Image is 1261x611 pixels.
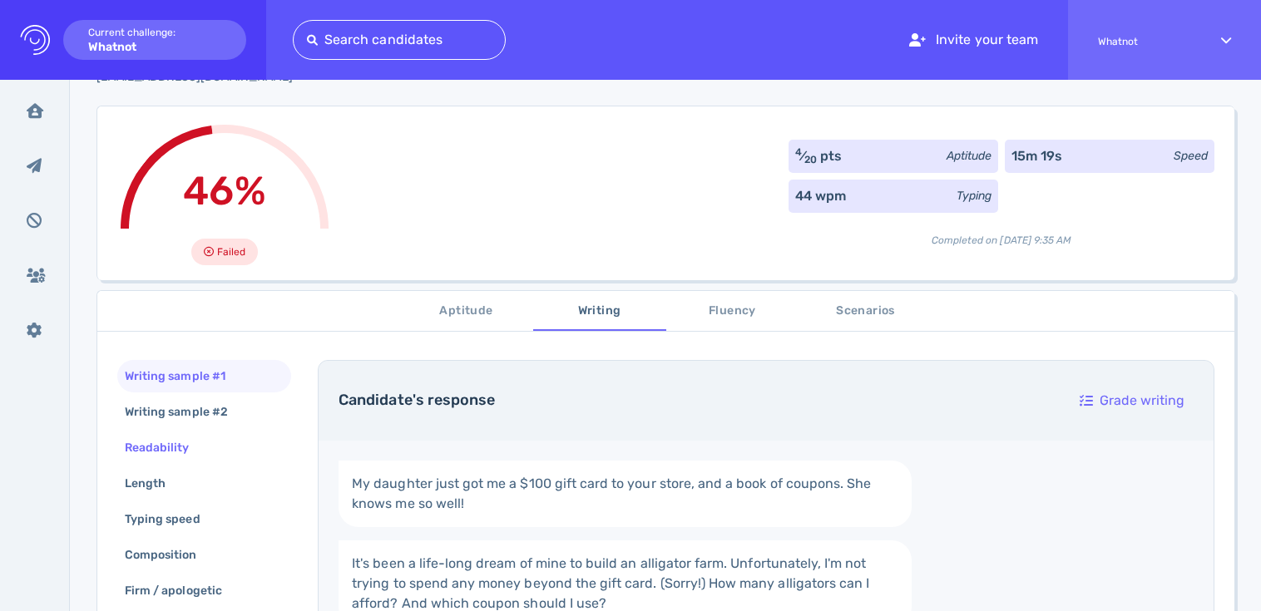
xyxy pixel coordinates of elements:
a: My daughter just got me a $100 gift card to your store, and a book of coupons. She knows me so well! [339,461,912,527]
h4: Candidate's response [339,392,1051,410]
div: Composition [121,543,217,567]
span: Fluency [676,301,789,322]
span: 46% [183,167,265,214]
div: Length [121,471,185,495]
span: Failed [217,242,245,262]
span: Scenarios [809,301,922,322]
span: Writing [543,301,656,322]
div: Writing sample #2 [121,400,248,424]
div: Typing [957,187,991,204]
div: Completed on [DATE] 9:35 AM [789,219,1214,248]
div: Aptitude [947,147,991,165]
div: Firm / apologetic [121,579,242,603]
div: Readability [121,436,210,460]
sub: 20 [804,154,817,165]
span: Aptitude [410,301,523,322]
sup: 4 [795,146,802,158]
div: Typing speed [121,507,220,531]
div: Writing sample #1 [121,364,245,388]
span: Whatnot [1098,36,1191,47]
div: Grade writing [1071,382,1193,420]
div: 15m 19s [1011,146,1062,166]
div: ⁄ pts [795,146,842,166]
button: Grade writing [1071,381,1194,421]
div: Speed [1174,147,1208,165]
div: 44 wpm [795,186,846,206]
